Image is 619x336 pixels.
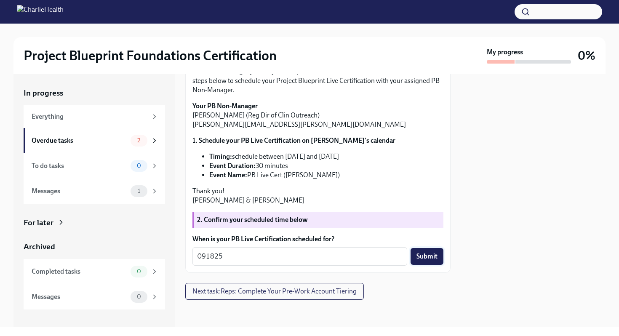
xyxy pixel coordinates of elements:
li: schedule between [DATE] and [DATE] [209,152,443,161]
li: 30 minutes [209,161,443,171]
strong: 2. Confirm your scheduled time below [197,216,308,224]
h2: Project Blueprint Foundations Certification [24,47,277,64]
a: Archived [24,241,165,252]
a: For later [24,217,165,228]
span: 1 [133,188,145,194]
span: 0 [132,268,146,275]
a: Overdue tasks2 [24,128,165,153]
label: When is your PB Live Certification scheduled for? [192,235,443,244]
img: CharlieHealth [17,5,64,19]
div: To do tasks [32,161,127,171]
strong: Timing: [209,152,232,160]
span: 0 [132,163,146,169]
li: PB Live Cert ([PERSON_NAME]) [209,171,443,180]
button: Submit [411,248,443,265]
div: Everything [32,112,147,121]
a: Messages0 [24,284,165,309]
span: Submit [416,252,438,261]
h3: 0% [578,48,595,63]
a: In progress [24,88,165,99]
div: Overdue tasks [32,136,127,145]
a: Completed tasks0 [24,259,165,284]
strong: Event Duration: [209,162,256,170]
strong: Event Name: [209,171,247,179]
span: Next task : Reps: Complete Your Pre-Work Account Tiering [192,287,357,296]
p: [PERSON_NAME] (Reg Dir of Clin Outreach) [PERSON_NAME][EMAIL_ADDRESS][PERSON_NAME][DOMAIN_NAME] [192,101,443,129]
a: Messages1 [24,179,165,204]
div: Messages [32,292,127,301]
strong: Your PB Non-Manager [192,102,258,110]
strong: 1. Schedule your PB Live Certification on [PERSON_NAME]'s calendar [192,136,395,144]
div: Completed tasks [32,267,127,276]
a: To do tasks0 [24,153,165,179]
button: Next task:Reps: Complete Your Pre-Work Account Tiering [185,283,364,300]
textarea: 091825 [197,251,402,261]
span: 2 [132,137,145,144]
div: For later [24,217,53,228]
a: Everything [24,105,165,128]
div: Messages [32,187,127,196]
strong: My progress [487,48,523,57]
span: 0 [132,293,146,300]
p: We're excited to get you Project Blueprint "certified" in the next few weeks! Follow the steps be... [192,67,443,95]
p: Thank you! [PERSON_NAME] & [PERSON_NAME] [192,187,443,205]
